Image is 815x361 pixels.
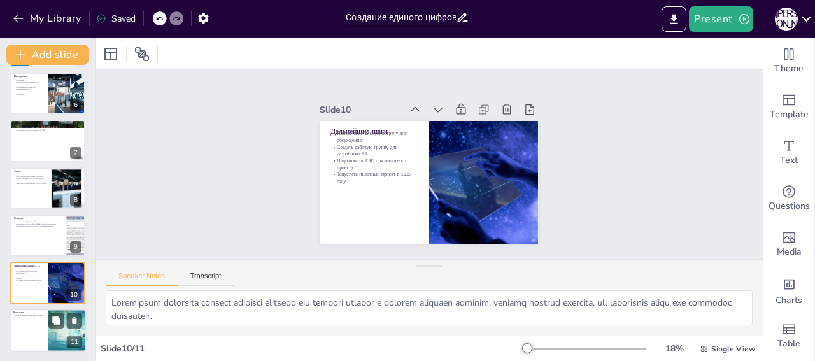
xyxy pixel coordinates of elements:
[777,337,800,351] span: Table
[70,194,81,206] div: 8
[10,262,85,304] div: https://cdn.sendsteps.com/images/logo/sendsteps_logo_white.pnghttps://cdn.sendsteps.com/images/lo...
[70,147,81,159] div: 7
[70,241,81,253] div: 9
[178,272,234,286] button: Transcript
[774,62,804,76] span: Theme
[67,313,82,328] button: Delete Slide
[14,182,48,185] p: Тщательное планирование каждого этапа.
[14,270,44,274] p: Создать рабочую группу для разработки ТЗ.
[14,225,63,228] p: Релевантный опыт в железных дорогах и логистике.
[711,344,755,354] span: Single View
[48,313,64,328] button: Duplicate Slide
[14,221,63,223] p: Экспертиза в Big Data и AI для транспорта.
[775,8,798,31] div: С [PERSON_NAME]
[14,124,81,127] p: Повышение безопасности как приоритет.
[689,6,753,32] button: Present
[777,245,802,259] span: Media
[763,38,814,84] div: Change the overall theme
[14,265,44,269] p: Провести детальную встречу для обсуждения.
[13,314,44,318] p: ФИО, должность, компания, телефон, e-mail, сайт.
[346,8,455,27] input: Insert title
[10,309,86,352] div: https://cdn.sendsteps.com/images/logo/sendsteps_logo_white.pnghttps://cdn.sendsteps.com/images/lo...
[14,279,44,283] p: Запустить пилотный проект в 2025 году.
[14,76,44,81] p: Совместимость с существующими системами.
[10,120,85,162] div: https://cdn.sendsteps.com/images/logo/sendsteps_logo_white.pnghttps://cdn.sendsteps.com/images/lo...
[14,223,63,225] p: Компетенции в ПО, data science и кибербезопасности.
[6,45,89,65] button: Add slide
[14,274,44,279] p: Подготовить ТЭО для пилотного проекта.
[780,153,798,167] span: Text
[67,336,82,348] div: 11
[763,222,814,267] div: Add images, graphics, shapes or video
[106,290,753,325] textarea: Loremipsum dolorsita consect adipisci elitsedd eiu tempori utlabor e dolorem aliquaen adminim, ve...
[134,46,150,62] span: Position
[10,8,87,29] button: My Library
[14,122,81,125] p: Эффекты
[14,169,48,173] p: Этапы
[331,126,418,136] p: Дальнейшие шаги
[14,216,63,220] p: Команда
[14,180,48,182] p: Тиражирование на всю сеть аэропортов.
[101,44,121,64] div: Layout
[14,127,81,129] p: Снижение затрат для повышения конкурентоспособности.
[10,167,85,209] div: https://cdn.sendsteps.com/images/logo/sendsteps_logo_white.pnghttps://cdn.sendsteps.com/images/lo...
[763,176,814,222] div: Get real-time input from your audience
[101,343,524,355] div: Slide 10 / 11
[14,90,44,95] p: Повышение общей эффективности управления.
[331,130,418,143] p: Провести детальную встречу для обсуждения.
[331,157,418,171] p: Подготовить ТЭО для пилотного проекта.
[763,313,814,359] div: Add a table
[14,228,63,230] p: Фокус на инновационных решениях.
[96,13,136,25] div: Saved
[14,178,48,180] p: Масштабирование на 5-10 аэропортов.
[66,289,81,301] div: 10
[10,215,85,257] div: https://cdn.sendsteps.com/images/logo/sendsteps_logo_white.pnghttps://cdn.sendsteps.com/images/lo...
[14,175,48,178] p: Пилотный проект в одном аэропорту.
[14,131,81,134] p: Обеспечение управляемости и суверенитета.
[14,74,44,78] p: Интеграция
[70,99,81,111] div: 6
[659,343,690,355] div: 18 %
[763,267,814,313] div: Add charts and graphs
[331,171,418,185] p: Запустить пилотный проект в 2025 году.
[331,144,418,157] p: Создать рабочую группу для разработки ТЗ.
[763,84,814,130] div: Add ready made slides
[13,311,44,315] p: Контакты
[662,6,686,32] button: Export to PowerPoint
[14,86,44,90] p: Поэтапная интеграция для минимизации рисков.
[10,73,85,115] div: https://cdn.sendsteps.com/images/logo/sendsteps_logo_white.pnghttps://cdn.sendsteps.com/images/lo...
[14,129,81,132] p: Увеличение емкости системы на 15-20%.
[763,130,814,176] div: Add text boxes
[320,104,400,116] div: Slide 10
[106,272,178,286] button: Speaker Notes
[769,199,810,213] span: Questions
[776,294,802,308] span: Charts
[14,264,44,267] p: Дальнейшие шаги
[770,108,809,122] span: Template
[14,81,44,86] p: Бесшовный обмен данными для повышения эффективности.
[775,6,798,32] button: С [PERSON_NAME]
